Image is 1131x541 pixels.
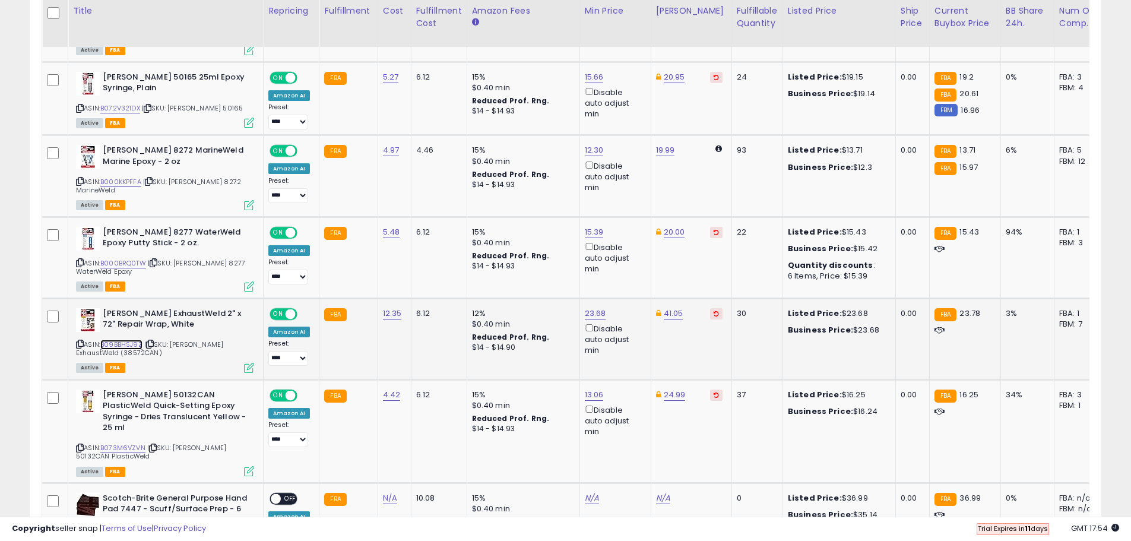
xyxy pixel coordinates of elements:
div: $14 - $14.93 [472,106,571,116]
span: FBA [105,281,125,292]
a: 15.39 [585,226,604,238]
div: Amazon AI [268,245,310,256]
div: 0% [1006,493,1045,504]
div: 6.12 [416,72,458,83]
div: 15% [472,145,571,156]
b: Scotch-Brite General Purpose Hand Pad 7447 - Scuff/Surface Prep - 6 in x 9 in - Box of 20 [103,493,247,529]
span: All listings currently available for purchase on Amazon [76,45,103,55]
b: [PERSON_NAME] 8272 MarineWeld Marine Epoxy - 2 oz [103,145,247,170]
div: ASIN: [76,308,254,372]
div: 6 Items, Price: $15.39 [788,271,886,281]
div: 15% [472,227,571,238]
a: 20.95 [664,71,685,83]
div: $13.71 [788,145,886,156]
small: FBA [324,308,346,321]
small: FBA [934,72,956,85]
a: N/A [383,492,397,504]
div: FBM: 7 [1059,319,1098,330]
div: Disable auto adjust min [585,241,642,275]
div: 3% [1006,308,1045,319]
div: $0.40 min [472,83,571,93]
a: 13.06 [585,389,604,401]
b: [PERSON_NAME] ExhaustWeld 2" x 72" Repair Wrap, White [103,308,247,333]
div: Preset: [268,103,310,130]
b: Listed Price: [788,144,842,156]
span: OFF [296,390,315,400]
a: N/A [585,492,599,504]
b: [PERSON_NAME] 50132CAN PlasticWeld Quick-Setting Epoxy Syringe - Dries Translucent Yellow - 25 ml [103,390,247,436]
span: ON [271,227,286,238]
a: 5.27 [383,71,399,83]
div: Fulfillment [324,5,372,17]
span: Trial Expires in days [978,524,1048,533]
div: 0.00 [901,145,920,156]
img: 51doOpoO2ZL._SL40_.jpg [76,145,100,169]
div: 34% [1006,390,1045,400]
span: 15.43 [959,226,979,238]
div: FBM: 12 [1059,156,1098,167]
div: 6.12 [416,227,458,238]
div: $16.24 [788,406,886,417]
b: [PERSON_NAME] 50165 25ml Epoxy Syringe, Plain [103,72,247,97]
small: FBA [934,145,956,158]
div: 0.00 [901,390,920,400]
div: $36.99 [788,493,886,504]
div: seller snap | | [12,523,206,534]
div: 30 [737,308,774,319]
div: 12% [472,308,571,319]
div: 6.12 [416,308,458,319]
div: $14 - $14.93 [472,180,571,190]
div: FBA: n/a [1059,493,1098,504]
b: Quantity discounts [788,260,873,271]
div: $0.40 min [472,156,571,167]
img: 51dyvfHibtL._SL40_.jpg [76,308,100,332]
div: Listed Price [788,5,891,17]
small: FBA [934,88,956,102]
a: 24.99 [664,389,686,401]
a: 12.35 [383,308,402,319]
strong: Copyright [12,523,55,534]
span: | SKU: [PERSON_NAME] 8277 WaterWeld Epoxy [76,258,245,276]
small: FBA [324,72,346,85]
b: [PERSON_NAME] 8277 WaterWeld Epoxy Putty Stick - 2 oz. [103,227,247,252]
span: 36.99 [959,492,981,504]
b: Listed Price: [788,71,842,83]
div: [PERSON_NAME] [656,5,727,17]
b: Reduced Prof. Rng. [472,96,550,106]
small: FBA [324,227,346,240]
span: FBA [105,467,125,477]
span: FBA [105,363,125,373]
div: FBM: 1 [1059,400,1098,411]
img: 51A7azdEbsL._SL40_.jpg [76,390,100,413]
div: Current Buybox Price [934,5,996,30]
div: 0.00 [901,227,920,238]
b: Business Price: [788,324,853,336]
div: Fulfillment Cost [416,5,462,30]
div: Disable auto adjust min [585,159,642,194]
span: | SKU: [PERSON_NAME] 50132CAN PlasticWeld [76,443,226,461]
img: 41Blg75wIBL._SL40_.jpg [76,493,100,517]
span: 16.96 [961,105,980,116]
div: Min Price [585,5,646,17]
div: Repricing [268,5,314,17]
div: FBA: 3 [1059,72,1098,83]
span: FBA [105,45,125,55]
span: OFF [296,146,315,156]
div: 94% [1006,227,1045,238]
a: 5.48 [383,226,400,238]
div: $14 - $14.93 [472,261,571,271]
span: OFF [296,309,315,319]
div: Preset: [268,177,310,204]
small: FBA [324,493,346,506]
div: 0 [737,493,774,504]
div: Title [73,5,258,17]
a: 4.97 [383,144,400,156]
a: B09BBHSJ9Z [100,340,142,350]
span: All listings currently available for purchase on Amazon [76,118,103,128]
small: FBA [934,227,956,240]
div: FBM: 4 [1059,83,1098,93]
div: Amazon Fees [472,5,575,17]
b: Reduced Prof. Rng. [472,332,550,342]
div: : [788,260,886,271]
span: All listings currently available for purchase on Amazon [76,363,103,373]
